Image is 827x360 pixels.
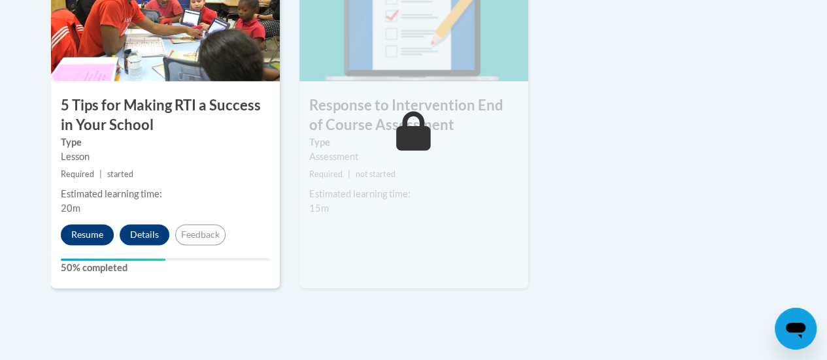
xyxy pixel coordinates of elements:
[309,203,329,214] span: 15m
[309,150,518,164] div: Assessment
[61,224,114,245] button: Resume
[61,258,165,261] div: Your progress
[356,169,396,179] span: not started
[299,95,528,136] h3: Response to Intervention End of Course Assessment
[61,169,94,179] span: Required
[120,224,169,245] button: Details
[61,187,270,201] div: Estimated learning time:
[309,135,518,150] label: Type
[61,261,270,275] label: 50% completed
[61,135,270,150] label: Type
[175,224,226,245] button: Feedback
[99,169,102,179] span: |
[61,203,80,214] span: 20m
[51,95,280,136] h3: 5 Tips for Making RTI a Success in Your School
[309,187,518,201] div: Estimated learning time:
[309,169,343,179] span: Required
[107,169,133,179] span: started
[775,308,817,350] iframe: Button to launch messaging window
[348,169,350,179] span: |
[61,150,270,164] div: Lesson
